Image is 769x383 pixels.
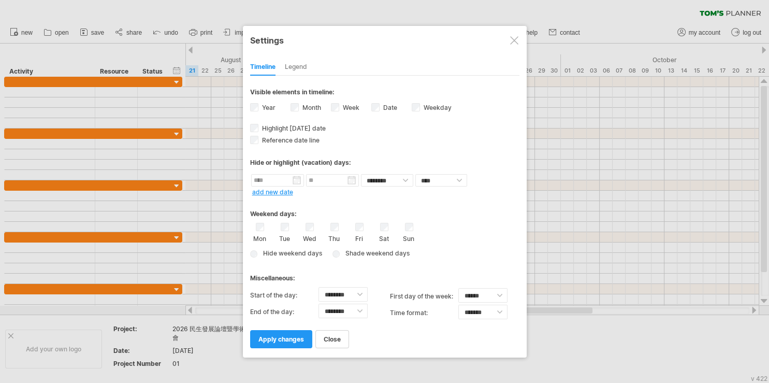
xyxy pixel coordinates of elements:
label: Date [381,104,397,111]
div: Timeline [250,59,275,76]
div: Hide or highlight (vacation) days: [250,159,519,166]
span: Shade weekend days [342,249,410,257]
a: close [315,330,349,348]
label: Sun [402,233,415,243]
label: Year [260,104,275,111]
div: Miscellaneous: [250,264,519,285]
label: Thu [328,233,341,243]
span: Reference date line [260,136,320,144]
span: Highlight [DATE] date [260,124,326,132]
label: Weekday [422,104,452,111]
a: add new date [252,188,293,196]
label: Tue [278,233,291,243]
label: Sat [378,233,390,243]
label: Wed [303,233,316,243]
label: Month [300,104,321,111]
div: Visible elements in timeline: [250,88,519,99]
label: Mon [253,233,266,243]
span: close [324,335,341,343]
label: first day of the week: [390,288,458,305]
label: Week [341,104,359,111]
label: Time format: [390,305,458,321]
div: Weekend days: [250,200,519,220]
label: End of the day: [250,304,318,320]
div: Legend [285,59,307,76]
div: Settings [250,31,519,49]
label: Start of the day: [250,287,318,304]
label: Fri [353,233,366,243]
span: Hide weekend days [259,249,322,257]
span: apply changes [258,335,304,343]
a: apply changes [250,330,312,348]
